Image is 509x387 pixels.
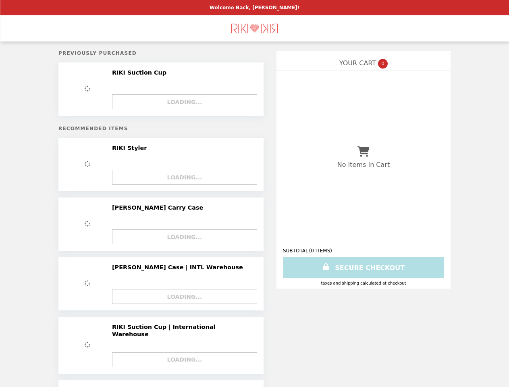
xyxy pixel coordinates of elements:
[339,59,376,67] span: YOUR CART
[112,264,246,271] h2: [PERSON_NAME] Case | INTL Warehouse
[112,323,253,338] h2: RIKI Suction Cup | International Warehouse
[58,50,264,56] h5: Previously Purchased
[112,204,206,211] h2: [PERSON_NAME] Carry Case
[378,59,388,69] span: 0
[309,248,332,254] span: ( 0 ITEMS )
[112,69,170,76] h2: RIKI Suction Cup
[210,5,299,10] p: Welcome Back, [PERSON_NAME]!
[283,248,309,254] span: SUBTOTAL
[283,281,444,285] div: Taxes and Shipping calculated at checkout
[230,20,279,37] img: Brand Logo
[112,144,150,152] h2: RIKI Styler
[337,161,390,169] p: No Items In Cart
[58,126,264,131] h5: Recommended Items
